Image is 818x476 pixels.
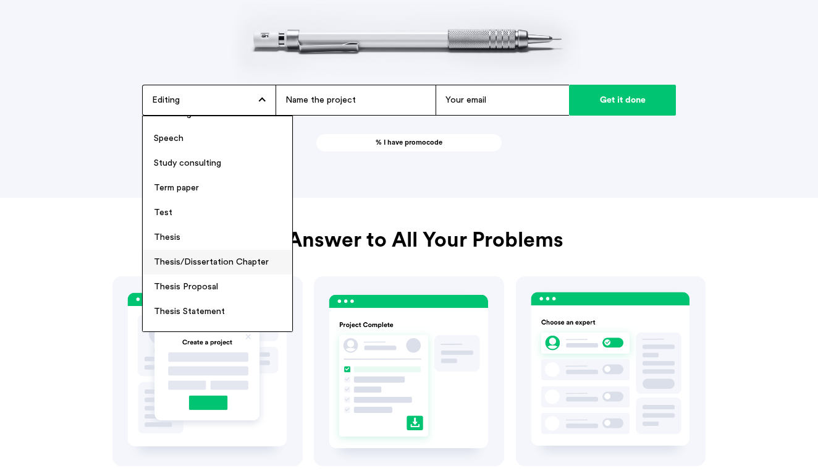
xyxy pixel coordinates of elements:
[143,225,292,250] li: Thesis
[143,274,292,299] li: Thesis Proposal
[247,226,571,256] h2: An Answer to All Your Problems
[143,126,292,151] li: Speech
[152,95,180,106] span: Editing
[143,299,292,324] li: Thesis Statement
[231,3,587,84] img: header-pict.png
[143,151,292,176] li: Study consulting
[143,200,292,225] li: Test
[143,176,292,200] li: Term paper
[143,250,292,274] li: Thesis/Dissertation Chapter
[436,85,569,116] input: Your email
[143,324,292,349] li: Q&A
[316,134,502,151] a: % I have promocode
[276,85,436,116] input: Name the project
[569,85,676,116] input: Get it done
